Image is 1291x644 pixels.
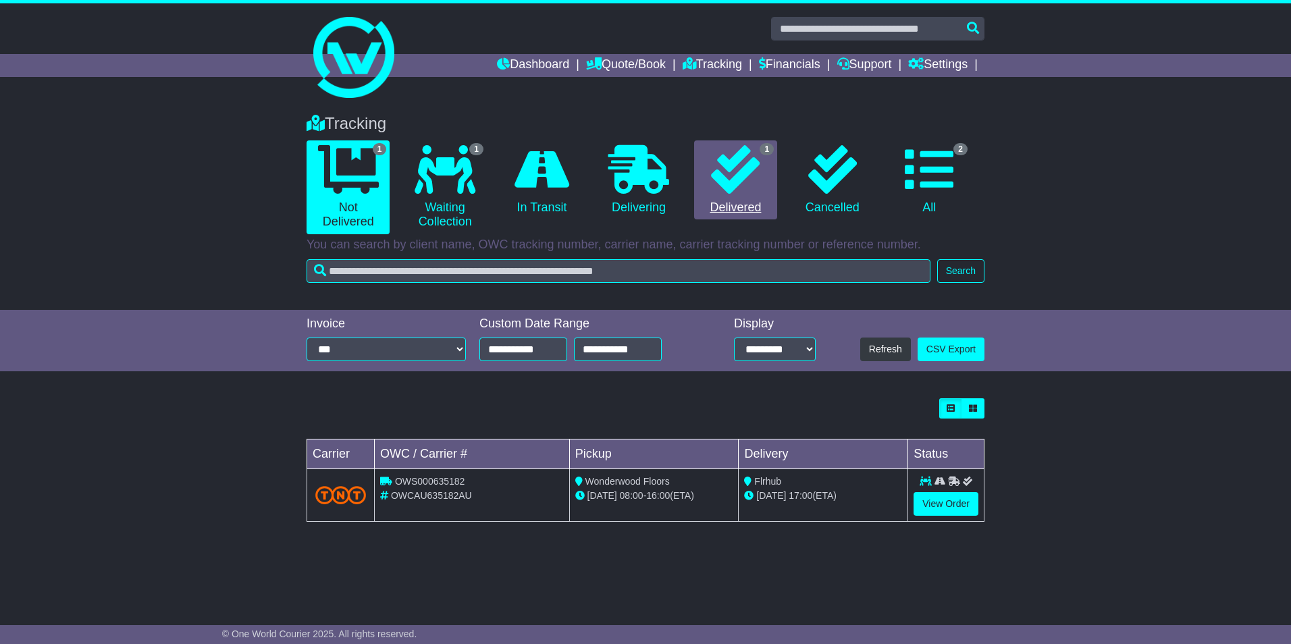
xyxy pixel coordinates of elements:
[937,259,984,283] button: Search
[756,490,786,501] span: [DATE]
[744,489,902,503] div: (ETA)
[914,492,978,516] a: View Order
[395,476,465,487] span: OWS000635182
[683,54,742,77] a: Tracking
[739,439,908,469] td: Delivery
[789,490,812,501] span: 17:00
[300,114,991,134] div: Tracking
[469,143,483,155] span: 1
[569,439,739,469] td: Pickup
[918,338,984,361] a: CSV Export
[307,140,390,234] a: 1 Not Delivered
[908,439,984,469] td: Status
[694,140,777,220] a: 1 Delivered
[575,489,733,503] div: - (ETA)
[479,317,696,331] div: Custom Date Range
[391,490,472,501] span: OWCAU635182AU
[500,140,583,220] a: In Transit
[307,317,466,331] div: Invoice
[908,54,968,77] a: Settings
[586,54,666,77] a: Quote/Book
[888,140,971,220] a: 2 All
[860,338,911,361] button: Refresh
[222,628,417,639] span: © One World Courier 2025. All rights reserved.
[315,486,366,504] img: TNT_Domestic.png
[734,317,816,331] div: Display
[597,140,680,220] a: Delivering
[953,143,968,155] span: 2
[754,476,781,487] span: Flrhub
[307,238,984,252] p: You can search by client name, OWC tracking number, carrier name, carrier tracking number or refe...
[373,143,387,155] span: 1
[620,490,643,501] span: 08:00
[585,476,670,487] span: Wonderwood Floors
[375,439,570,469] td: OWC / Carrier #
[837,54,892,77] a: Support
[307,439,375,469] td: Carrier
[759,54,820,77] a: Financials
[403,140,486,234] a: 1 Waiting Collection
[497,54,569,77] a: Dashboard
[791,140,874,220] a: Cancelled
[760,143,774,155] span: 1
[587,490,617,501] span: [DATE]
[646,490,670,501] span: 16:00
